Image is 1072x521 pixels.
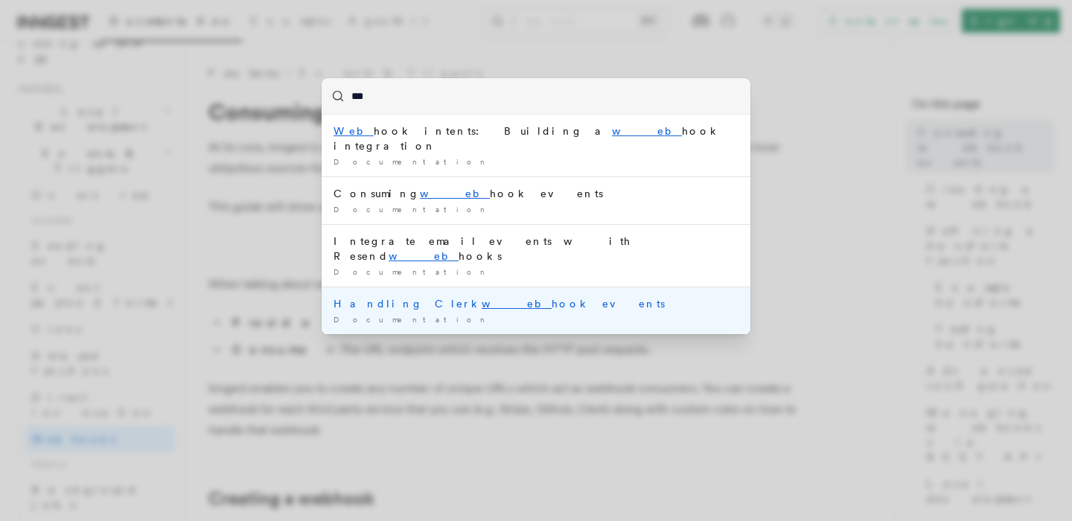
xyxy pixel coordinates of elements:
[334,205,491,214] span: Documentation
[334,125,374,137] mark: Web
[334,296,738,311] div: Handling Clerk hook events
[612,125,682,137] mark: web
[334,315,491,324] span: Documentation
[334,234,738,263] div: Integrate email events with Resend hooks
[420,188,490,199] mark: web
[334,186,738,201] div: Consuming hook events
[389,250,459,262] mark: web
[334,124,738,153] div: hook intents: Building a hook integration
[334,267,491,276] span: Documentation
[334,157,491,166] span: Documentation
[482,298,552,310] mark: web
